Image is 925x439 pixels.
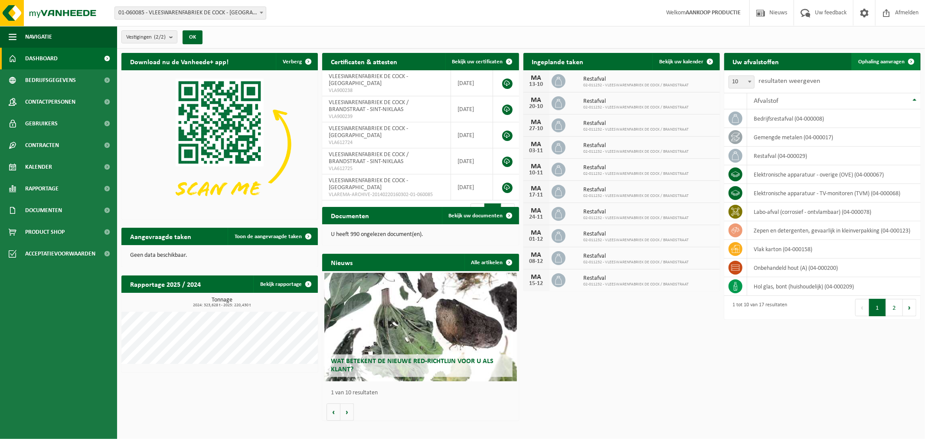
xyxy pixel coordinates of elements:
[121,70,318,218] img: Download de VHEPlus App
[903,299,916,316] button: Next
[126,303,318,308] span: 2024: 323,628 t - 2025: 220,430 t
[528,75,545,82] div: MA
[584,209,689,216] span: Restafval
[523,53,592,70] h2: Ingeplande taken
[729,76,754,88] span: 10
[528,119,545,126] div: MA
[528,274,545,281] div: MA
[869,299,886,316] button: 1
[115,7,266,19] span: 01-060085 - VLEESWARENFABRIEK DE COCK - SINT-NIKLAAS
[25,156,52,178] span: Kalender
[584,253,689,260] span: Restafval
[729,75,755,88] span: 10
[121,30,177,43] button: Vestigingen(2/2)
[445,53,518,70] a: Bekijk uw certificaten
[747,259,921,277] td: onbehandeld hout (A) (04-000200)
[25,243,95,265] span: Acceptatievoorwaarden
[528,281,545,287] div: 15-12
[25,69,76,91] span: Bedrijfsgegevens
[584,238,689,243] span: 02-011232 - VLEESWARENFABRIEK DE COCK / BRANDSTRAAT
[584,142,689,149] span: Restafval
[886,299,903,316] button: 2
[25,91,75,113] span: Contactpersonen
[747,128,921,147] td: gemengde metalen (04-000017)
[324,273,517,381] a: Wat betekent de nieuwe RED-richtlijn voor u als klant?
[451,122,493,148] td: [DATE]
[331,232,510,238] p: U heeft 990 ongelezen document(en).
[451,96,493,122] td: [DATE]
[528,192,545,198] div: 17-11
[584,120,689,127] span: Restafval
[340,403,354,421] button: Volgende
[528,148,545,154] div: 03-11
[584,193,689,199] span: 02-011232 - VLEESWARENFABRIEK DE COCK / BRANDSTRAAT
[322,207,378,224] h2: Documenten
[528,141,545,148] div: MA
[528,104,545,110] div: 20-10
[528,252,545,259] div: MA
[747,221,921,240] td: zepen en detergenten, gevaarlijk in kleinverpakking (04-000123)
[584,171,689,177] span: 02-011232 - VLEESWARENFABRIEK DE COCK / BRANDSTRAAT
[584,216,689,221] span: 02-011232 - VLEESWARENFABRIEK DE COCK / BRANDSTRAAT
[329,177,408,191] span: VLEESWARENFABRIEK DE COCK - [GEOGRAPHIC_DATA]
[747,184,921,203] td: elektronische apparatuur - TV-monitoren (TVM) (04-000068)
[528,97,545,104] div: MA
[851,53,920,70] a: Ophaling aanvragen
[331,390,514,396] p: 1 van 10 resultaten
[528,236,545,242] div: 01-12
[329,139,444,146] span: VLA612724
[729,298,788,317] div: 1 tot 10 van 17 resultaten
[528,170,545,176] div: 10-11
[584,275,689,282] span: Restafval
[130,252,309,259] p: Geen data beschikbaar.
[584,76,689,83] span: Restafval
[652,53,719,70] a: Bekijk uw kalender
[276,53,317,70] button: Verberg
[25,200,62,221] span: Documenten
[121,275,209,292] h2: Rapportage 2025 / 2024
[686,10,741,16] strong: AANKOOP PRODUCTIE
[584,98,689,105] span: Restafval
[451,174,493,200] td: [DATE]
[747,277,921,296] td: hol glas, bont (huishoudelijk) (04-000209)
[747,165,921,184] td: elektronische apparatuur - overige (OVE) (04-000067)
[451,148,493,174] td: [DATE]
[759,78,820,85] label: resultaten weergeven
[322,53,406,70] h2: Certificaten & attesten
[114,7,266,20] span: 01-060085 - VLEESWARENFABRIEK DE COCK - SINT-NIKLAAS
[855,299,869,316] button: Previous
[25,134,59,156] span: Contracten
[584,149,689,154] span: 02-011232 - VLEESWARENFABRIEK DE COCK / BRANDSTRAAT
[329,99,409,113] span: VLEESWARENFABRIEK DE COCK / BRANDSTRAAT - SINT-NIKLAAS
[452,59,503,65] span: Bekijk uw certificaten
[322,254,361,271] h2: Nieuws
[584,260,689,265] span: 02-011232 - VLEESWARENFABRIEK DE COCK / BRANDSTRAAT
[154,34,166,40] count: (2/2)
[659,59,704,65] span: Bekijk uw kalender
[329,151,409,165] span: VLEESWARENFABRIEK DE COCK / BRANDSTRAAT - SINT-NIKLAAS
[858,59,905,65] span: Ophaling aanvragen
[528,185,545,192] div: MA
[747,203,921,221] td: labo-afval (corrosief - ontvlambaar) (04-000078)
[584,231,689,238] span: Restafval
[528,126,545,132] div: 27-10
[584,105,689,110] span: 02-011232 - VLEESWARENFABRIEK DE COCK / BRANDSTRAAT
[121,53,237,70] h2: Download nu de Vanheede+ app!
[724,53,788,70] h2: Uw afvalstoffen
[528,82,545,88] div: 13-10
[449,213,503,219] span: Bekijk uw documenten
[329,87,444,94] span: VLA900238
[121,228,200,245] h2: Aangevraagde taken
[25,26,52,48] span: Navigatie
[25,48,58,69] span: Dashboard
[331,358,494,373] span: Wat betekent de nieuwe RED-richtlijn voor u als klant?
[25,221,65,243] span: Product Shop
[253,275,317,293] a: Bekijk rapportage
[584,282,689,287] span: 02-011232 - VLEESWARENFABRIEK DE COCK / BRANDSTRAAT
[528,214,545,220] div: 24-11
[528,207,545,214] div: MA
[327,403,340,421] button: Vorige
[283,59,302,65] span: Verberg
[584,187,689,193] span: Restafval
[25,113,58,134] span: Gebruikers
